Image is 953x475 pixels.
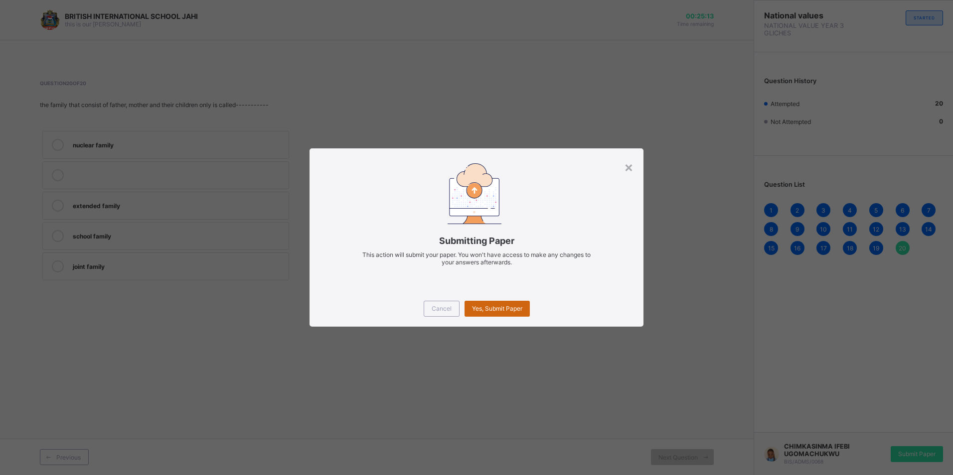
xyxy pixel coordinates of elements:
div: × [624,158,634,175]
span: Submitting Paper [324,236,628,246]
img: submitting-paper.7509aad6ec86be490e328e6d2a33d40a.svg [448,163,501,224]
span: Cancel [432,305,452,312]
span: Yes, Submit Paper [472,305,522,312]
span: This action will submit your paper. You won't have access to make any changes to your answers aft... [362,251,591,266]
